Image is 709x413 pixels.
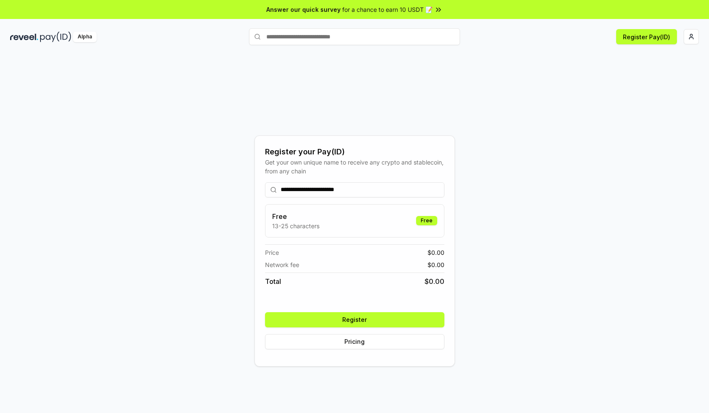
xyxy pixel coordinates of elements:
span: Answer our quick survey [266,5,341,14]
h3: Free [272,211,319,221]
span: for a chance to earn 10 USDT 📝 [342,5,433,14]
button: Register Pay(ID) [616,29,677,44]
div: Register your Pay(ID) [265,146,444,158]
p: 13-25 characters [272,221,319,230]
div: Alpha [73,32,97,42]
div: Get your own unique name to receive any crypto and stablecoin, from any chain [265,158,444,175]
img: reveel_dark [10,32,38,42]
div: Free [416,216,437,225]
span: Total [265,276,281,286]
span: Network fee [265,260,299,269]
img: pay_id [40,32,71,42]
button: Register [265,312,444,327]
span: $ 0.00 [428,248,444,257]
button: Pricing [265,334,444,349]
span: Price [265,248,279,257]
span: $ 0.00 [425,276,444,286]
span: $ 0.00 [428,260,444,269]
